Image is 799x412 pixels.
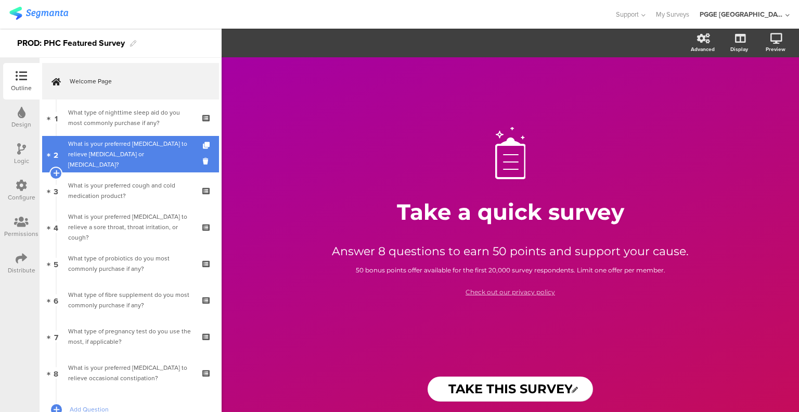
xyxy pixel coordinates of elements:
[54,221,58,233] span: 4
[42,99,219,136] a: 1 What type of nighttime sleep aid do you most commonly purchase if any?
[11,83,32,93] div: Outline
[54,331,58,342] span: 7
[42,172,219,209] a: 3 What is your preferred cough and cold medication product?
[68,139,192,170] div: What is your preferred antacid to relieve indigestion or heartburn?
[68,290,192,310] div: What type of fibre supplement do you most commonly purchase if any?
[17,35,125,52] div: PROD: PHC Featured Survey
[68,180,192,201] div: What is your preferred cough and cold medication product?
[4,229,38,239] div: Permissions
[203,156,212,166] i: Delete
[318,198,703,226] p: Take a quick survey
[68,363,192,383] div: What is your preferred laxative to relieve occasional constipation?
[203,142,212,149] i: Duplicate
[8,193,35,202] div: Configure
[54,258,58,269] span: 5
[54,294,58,306] span: 6
[730,45,748,53] div: Display
[42,245,219,282] a: 5 What type of probiotics do you most commonly purchase if any?
[68,107,192,128] div: What type of nighttime sleep aid do you most commonly purchase if any?
[691,45,715,53] div: Advanced
[700,9,783,19] div: PGGE [GEOGRAPHIC_DATA]
[42,63,219,99] a: Welcome Page
[766,45,785,53] div: Preview
[11,120,31,129] div: Design
[42,136,219,172] a: 2 What is your preferred [MEDICAL_DATA] to relieve [MEDICAL_DATA] or [MEDICAL_DATA]?
[466,288,555,296] a: Check out our privacy policy
[54,367,58,379] span: 8
[55,112,58,123] span: 1
[328,243,692,260] p: Answer 8 questions to earn 50 points and support your cause.
[42,282,219,318] a: 6 What type of fibre supplement do you most commonly purchase if any?
[54,148,58,160] span: 2
[54,185,58,196] span: 3
[8,266,35,275] div: Distribute
[70,76,203,86] span: Welcome Page
[68,211,192,243] div: What is your preferred cough drop to relieve a sore throat, throat irritation, or cough?
[428,377,594,402] input: Start
[9,7,68,20] img: segmanta logo
[356,266,665,274] span: 50 bonus points offer available for the first 20,000 survey respondents. Limit one offer per member.
[42,355,219,391] a: 8 What is your preferred [MEDICAL_DATA] to relieve occasional constipation?
[42,209,219,245] a: 4 What is your preferred [MEDICAL_DATA] to relieve a sore throat, throat irritation, or cough?
[68,326,192,347] div: What type of pregnancy test do you use the most, if applicable?
[14,156,29,166] div: Logic
[68,253,192,274] div: What type of probiotics do you most commonly purchase if any?
[42,318,219,355] a: 7 What type of pregnancy test do you use the most, if applicable?
[616,9,639,19] span: Support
